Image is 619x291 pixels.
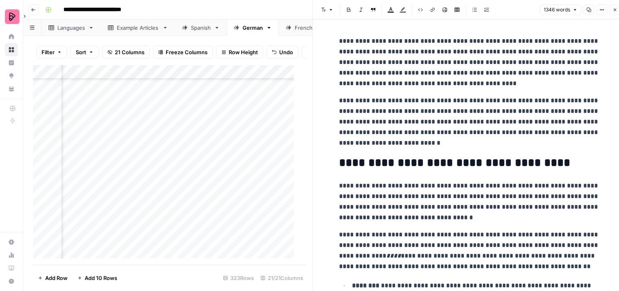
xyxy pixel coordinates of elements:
[85,274,117,282] span: Add 10 Rows
[33,271,72,284] button: Add Row
[5,275,18,288] button: Help + Support
[227,20,279,36] a: German
[166,48,208,56] span: Freeze Columns
[540,4,581,15] button: 1346 words
[191,24,211,32] div: Spanish
[42,20,101,36] a: Languages
[5,82,18,95] a: Your Data
[101,20,175,36] a: Example Articles
[243,24,263,32] div: German
[279,48,293,56] span: Undo
[267,46,298,59] button: Undo
[5,262,18,275] a: Learning Hub
[175,20,227,36] a: Spanish
[5,7,18,27] button: Workspace: Preply
[70,46,99,59] button: Sort
[279,20,329,36] a: French
[102,46,150,59] button: 21 Columns
[5,69,18,82] a: Opportunities
[5,236,18,249] a: Settings
[5,43,18,56] a: Browse
[117,24,159,32] div: Example Articles
[5,56,18,69] a: Insights
[115,48,144,56] span: 21 Columns
[5,30,18,43] a: Home
[36,46,67,59] button: Filter
[76,48,86,56] span: Sort
[42,48,55,56] span: Filter
[220,271,257,284] div: 323 Rows
[72,271,122,284] button: Add 10 Rows
[295,24,313,32] div: French
[544,6,570,13] span: 1346 words
[57,24,85,32] div: Languages
[153,46,213,59] button: Freeze Columns
[5,249,18,262] a: Usage
[5,9,20,24] img: Preply Logo
[45,274,68,282] span: Add Row
[257,271,306,284] div: 21/21 Columns
[229,48,258,56] span: Row Height
[216,46,263,59] button: Row Height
